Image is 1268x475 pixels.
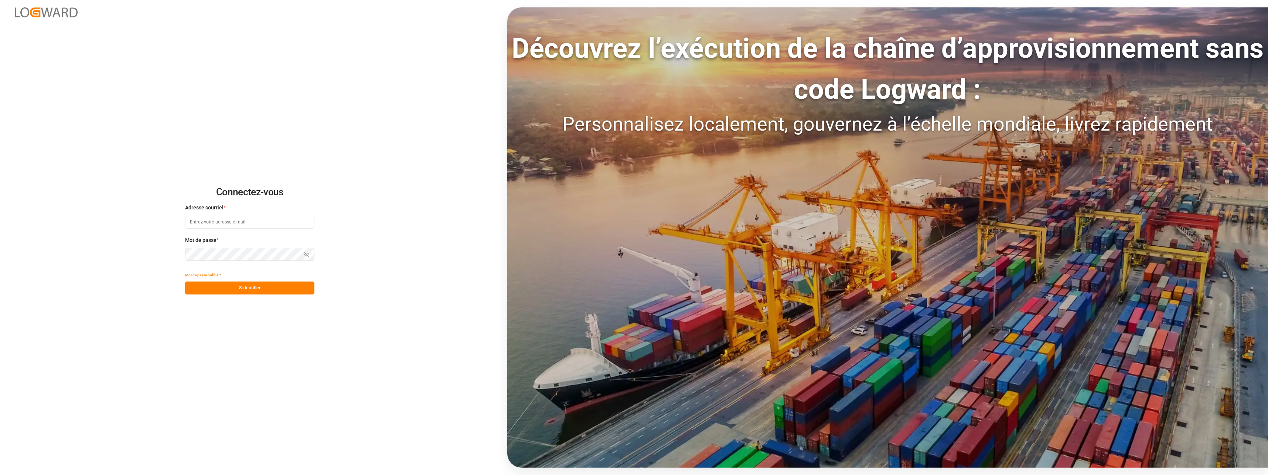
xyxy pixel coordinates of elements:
input: Entrez votre adresse e-mail [185,216,314,229]
img: Logward_new_orange.png [15,7,78,17]
button: S'identifier [185,282,314,294]
span: Adresse courriel [185,204,224,212]
div: Découvrez l’exécution de la chaîne d’approvisionnement sans code Logward : [507,28,1268,110]
button: Mot de passe oublié ? [185,269,221,282]
span: Mot de passe [185,236,217,244]
div: Personnalisez localement, gouvernez à l’échelle mondiale, livrez rapidement [507,110,1268,139]
h2: Connectez-vous [185,181,314,204]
